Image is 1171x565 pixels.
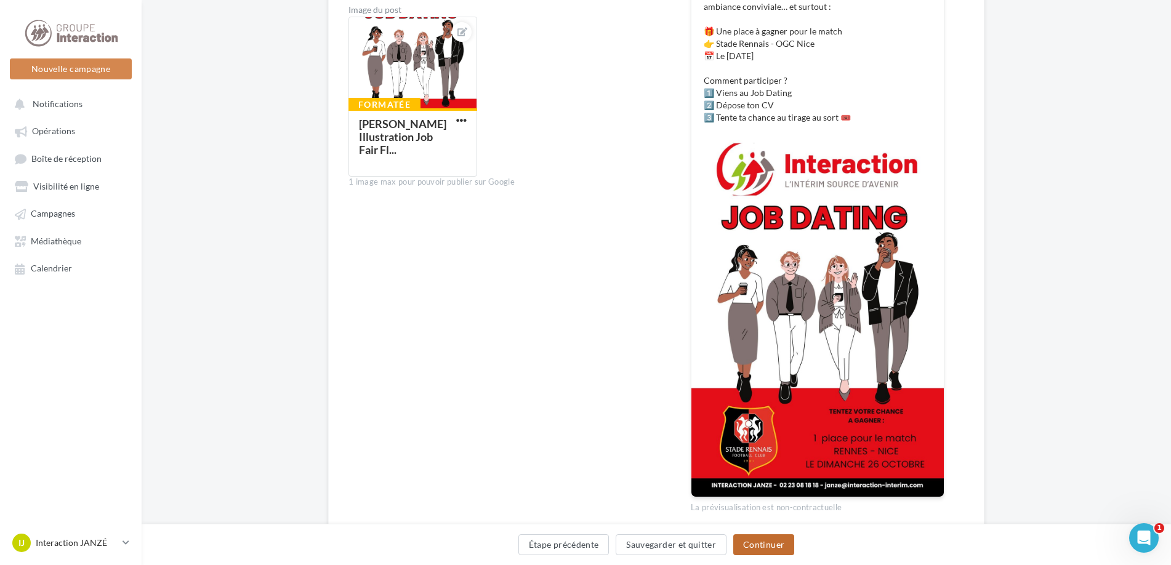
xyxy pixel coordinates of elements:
div: [PERSON_NAME] Illustration Job Fair Fl... [359,117,446,156]
button: Sauvegarder et quitter [616,534,726,555]
a: IJ Interaction JANZÉ [10,531,132,555]
span: Visibilité en ligne [33,181,99,191]
p: Interaction JANZÉ [36,537,118,549]
span: Boîte de réception [31,153,102,164]
button: Étape précédente [518,534,610,555]
a: Visibilité en ligne [7,175,134,197]
span: IJ [18,537,25,549]
span: Opérations [32,126,75,137]
span: Campagnes [31,209,75,219]
a: Boîte de réception [7,147,134,170]
a: Calendrier [7,257,134,279]
span: 1 [1154,523,1164,533]
a: Campagnes [7,202,134,224]
div: Image du post [348,6,671,14]
div: La prévisualisation est non-contractuelle [691,497,944,513]
a: Médiathèque [7,230,134,252]
div: 1 image max pour pouvoir publier sur Google [348,177,671,188]
iframe: Intercom live chat [1129,523,1159,553]
button: Continuer [733,534,794,555]
button: Nouvelle campagne [10,58,132,79]
span: Notifications [33,98,82,109]
button: Notifications [7,92,129,114]
a: Opérations [7,119,134,142]
span: Calendrier [31,263,72,274]
div: Formatée [348,98,421,111]
span: Médiathèque [31,236,81,246]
